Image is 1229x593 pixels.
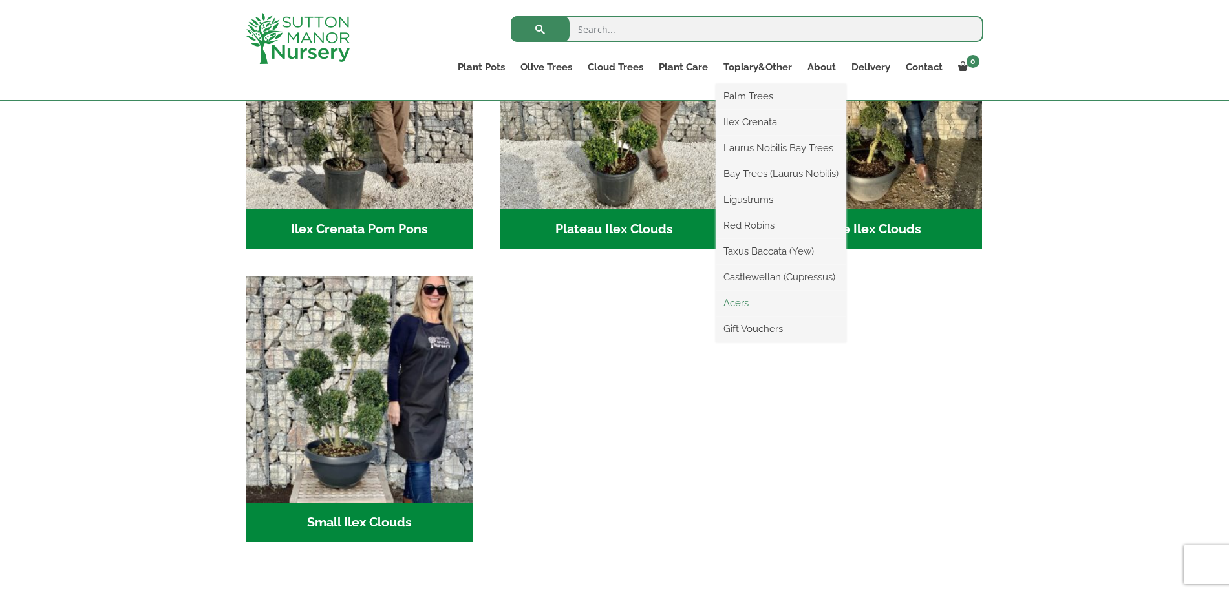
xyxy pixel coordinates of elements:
a: Contact [898,58,950,76]
a: About [800,58,844,76]
a: Plant Pots [450,58,513,76]
a: Cloud Trees [580,58,651,76]
a: Visit product category Small Ilex Clouds [246,276,473,542]
a: Delivery [844,58,898,76]
a: Ilex Crenata [716,112,846,132]
a: Palm Trees [716,87,846,106]
a: Plant Care [651,58,716,76]
h2: Small Ilex Clouds [246,503,473,543]
a: Laurus Nobilis Bay Trees [716,138,846,158]
img: Small Ilex Clouds [246,276,473,503]
a: Topiary&Other [716,58,800,76]
input: Search... [511,16,983,42]
a: Acers [716,293,846,313]
a: Red Robins [716,216,846,235]
h2: Plateau Ilex Clouds [500,209,727,249]
span: 0 [967,55,979,68]
a: Castlewellan (Cupressus) [716,267,846,287]
h2: Ilex Crenata Pom Pons [246,209,473,249]
a: Ligustrums [716,190,846,209]
a: Bay Trees (Laurus Nobilis) [716,164,846,183]
h2: Large Ilex Clouds [755,209,982,249]
a: Gift Vouchers [716,319,846,338]
img: logo [246,13,350,64]
a: Olive Trees [513,58,580,76]
a: Taxus Baccata (Yew) [716,242,846,261]
a: 0 [950,58,983,76]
